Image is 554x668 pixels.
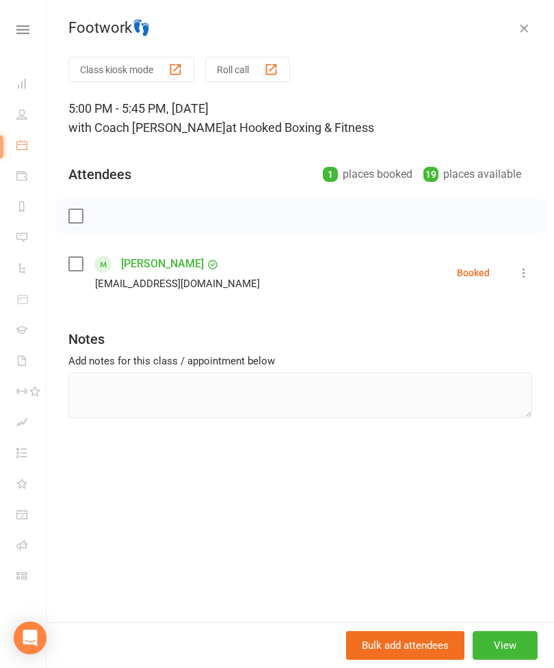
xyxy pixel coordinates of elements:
[226,120,374,135] span: at Hooked Boxing & Fitness
[68,165,131,184] div: Attendees
[121,253,204,275] a: [PERSON_NAME]
[68,353,532,369] div: Add notes for this class / appointment below
[68,120,226,135] span: with Coach [PERSON_NAME]
[14,622,47,654] div: Open Intercom Messenger
[457,268,490,278] div: Booked
[205,57,290,82] button: Roll call
[68,99,532,137] div: 5:00 PM - 5:45 PM, [DATE]
[423,165,521,184] div: places available
[346,631,464,660] button: Bulk add attendees
[473,631,538,660] button: View
[95,275,260,293] div: [EMAIL_ADDRESS][DOMAIN_NAME]
[323,167,338,182] div: 1
[68,330,105,349] div: Notes
[323,165,412,184] div: places booked
[47,19,554,37] div: Footwork👣
[68,57,194,82] button: Class kiosk mode
[423,167,438,182] div: 19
